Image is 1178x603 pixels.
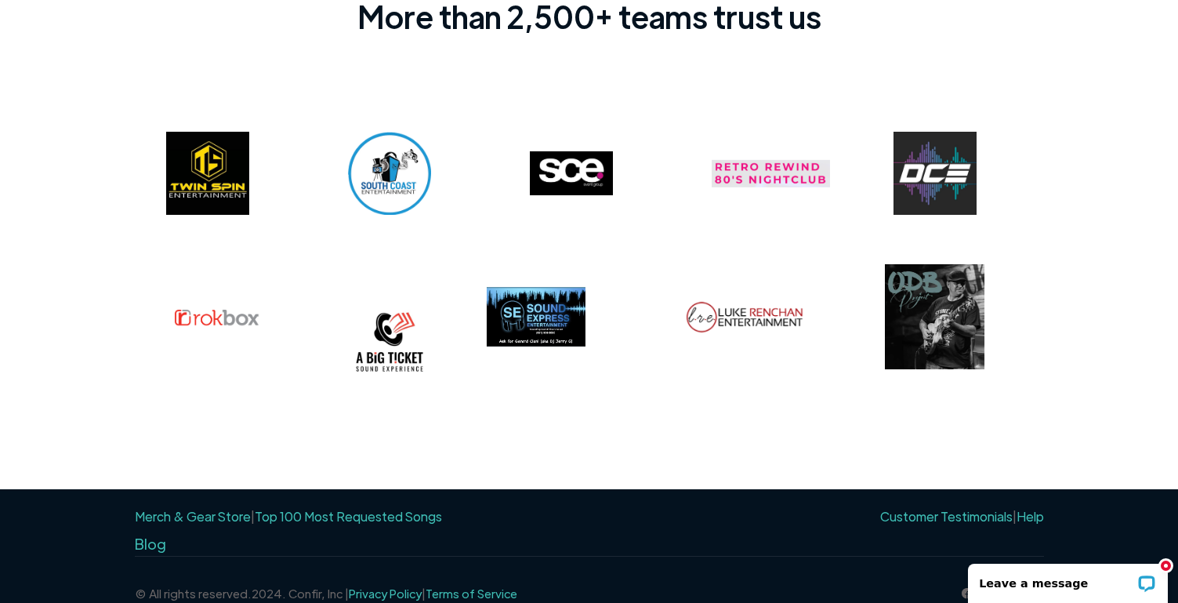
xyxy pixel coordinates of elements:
div: | [875,505,1044,529]
a: Customer Testimonials [880,508,1013,525]
a: Help [1017,508,1044,525]
a: Terms of Service [426,586,517,601]
a: Privacy Policy [349,586,422,601]
a: Merch & Gear Store [135,508,251,525]
a: Blog [135,535,166,553]
div: | [135,505,442,529]
a: Top 100 Most Requested Songs [255,508,442,525]
iframe: LiveChat chat widget [958,554,1178,603]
